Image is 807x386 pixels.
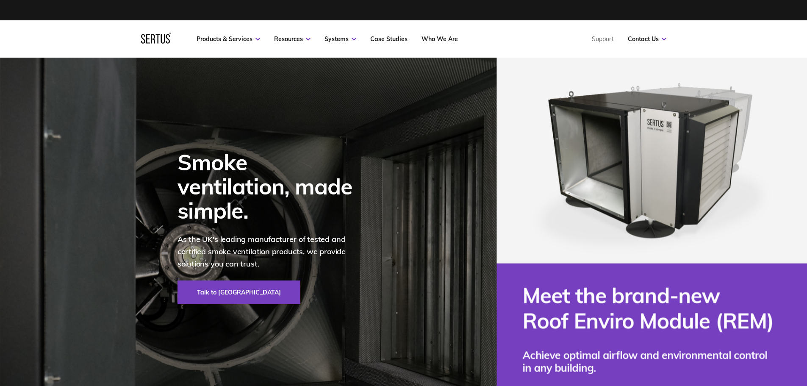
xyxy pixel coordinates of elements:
[628,35,666,43] a: Contact Us
[592,35,614,43] a: Support
[177,150,364,223] div: Smoke ventilation, made simple.
[274,35,311,43] a: Resources
[177,280,300,304] a: Talk to [GEOGRAPHIC_DATA]
[177,233,364,270] p: As the UK's leading manufacturer of tested and certified smoke ventilation products, we provide s...
[324,35,356,43] a: Systems
[370,35,408,43] a: Case Studies
[422,35,458,43] a: Who We Are
[197,35,260,43] a: Products & Services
